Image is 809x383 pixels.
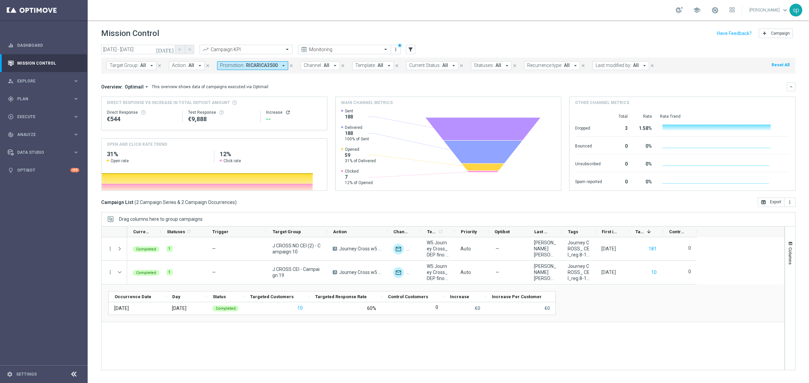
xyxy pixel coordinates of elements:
[140,63,146,68] span: All
[442,63,448,68] span: All
[345,136,369,142] span: 100% of Sent
[186,229,191,234] i: refresh
[789,84,793,89] i: keyboard_arrow_down
[178,47,182,52] i: arrow_back
[394,63,399,68] i: close
[787,200,792,205] i: more_vert
[340,62,346,69] button: close
[7,96,80,102] div: gps_fixed Plan keyboard_arrow_right
[406,61,458,70] button: Current Status: All arrow_drop_down
[345,114,353,120] span: 188
[101,261,127,284] div: Press SPACE to select this row.
[8,167,14,173] i: lightbulb
[408,46,414,53] i: filter_alt
[512,62,518,69] button: close
[17,161,70,179] a: Optibot
[107,269,113,275] button: more_vert
[149,63,155,69] i: arrow_drop_down
[7,371,13,377] i: settings
[175,45,185,54] button: arrow_back
[185,45,194,54] button: arrow_forward
[386,63,392,69] i: arrow_drop_down
[534,240,556,258] div: Maria Grazia Garofalo
[304,63,322,68] span: Channel:
[266,115,322,123] div: --
[324,63,329,68] span: All
[771,31,790,36] span: Campaign
[392,45,399,54] button: more_vert
[188,110,255,115] div: Test Response
[101,237,127,261] div: Press SPACE to select this row.
[197,63,203,69] i: arrow_drop_down
[593,61,649,70] button: Last modified by: All arrow_drop_down
[7,43,80,48] button: equalizer Dashboard
[127,237,697,261] div: Press SPACE to select this row.
[610,114,628,119] div: Total
[288,62,294,69] button: close
[459,63,464,68] i: close
[73,149,79,155] i: keyboard_arrow_right
[345,152,376,158] span: 59
[172,305,186,311] div: Wednesday
[119,216,203,222] div: Row Groups
[345,158,376,164] span: 31% of Delivered
[73,131,79,138] i: keyboard_arrow_right
[272,243,321,255] span: J CROSS NO CEI (2) - Campaign 10
[407,267,417,278] div: Other
[572,63,578,69] i: arrow_drop_down
[581,63,586,68] i: close
[534,263,556,281] div: Maria Grazia Garofalo
[427,229,437,234] span: Templates
[273,229,301,234] span: Target Group
[73,113,79,120] i: keyboard_arrow_right
[496,63,501,68] span: All
[107,115,177,123] div: €544
[111,158,129,164] span: Open rate
[7,78,80,84] button: person_search Explore keyboard_arrow_right
[575,158,602,169] div: Unsubscribed
[73,78,79,84] i: keyboard_arrow_right
[610,158,628,169] div: 0
[212,229,229,234] span: Trigger
[610,176,628,186] div: 0
[759,29,793,38] button: add Campaign
[345,147,376,152] span: Opened
[101,199,237,205] h3: Campaign List
[771,61,790,69] button: Reset All
[345,169,373,174] span: Clicked
[8,78,73,84] div: Explore
[144,84,150,90] i: arrow_drop_down
[636,158,652,169] div: 0%
[8,78,14,84] i: person_search
[7,168,80,173] button: lightbulb Optibot +10
[250,294,294,299] span: Targeted Customers
[212,270,216,275] span: —
[758,198,784,207] button: open_in_browser Export
[451,63,457,69] i: arrow_drop_down
[7,150,80,155] button: Data Studio keyboard_arrow_right
[333,270,337,274] span: A
[345,125,369,130] span: Delivered
[133,269,159,276] colored-tag: Completed
[205,62,211,69] button: close
[17,97,73,101] span: Plan
[610,122,628,133] div: 3
[575,176,602,186] div: Spam reported
[339,269,382,275] span: Journey Cross w5 DEP Top
[101,84,123,90] h3: Overview:
[205,63,210,68] i: close
[575,100,629,106] h4: Other channel metrics
[107,61,156,70] button: Target Group: All arrow_drop_down
[438,229,443,234] i: refresh
[133,229,149,234] span: Current Status
[602,229,618,234] span: First in Range
[345,174,373,180] span: 7
[297,304,303,312] button: 10
[596,63,631,68] span: Last modified by:
[17,133,73,137] span: Analyze
[235,199,237,205] span: )
[125,84,144,90] span: Optimail
[492,294,542,299] span: Increase Per Customer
